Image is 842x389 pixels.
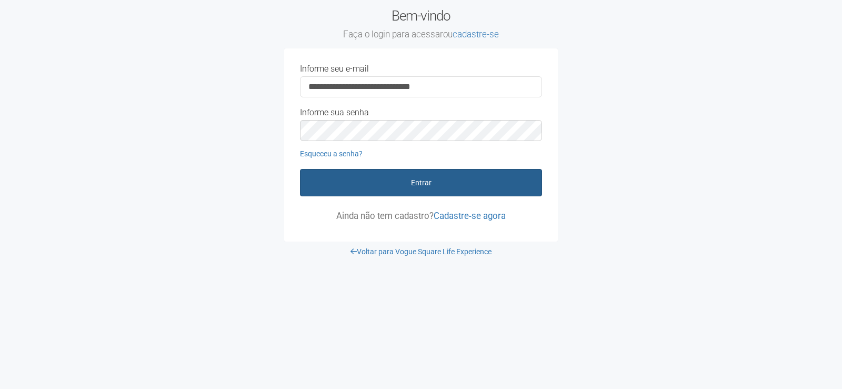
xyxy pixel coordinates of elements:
[300,211,542,221] p: Ainda não tem cadastro?
[300,108,369,117] label: Informe sua senha
[300,64,369,74] label: Informe seu e-mail
[300,149,363,158] a: Esqueceu a senha?
[350,247,492,256] a: Voltar para Vogue Square Life Experience
[284,8,558,41] h2: Bem-vindo
[434,211,506,221] a: Cadastre-se agora
[453,29,499,39] a: cadastre-se
[300,169,542,196] button: Entrar
[284,29,558,41] small: Faça o login para acessar
[443,29,499,39] span: ou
